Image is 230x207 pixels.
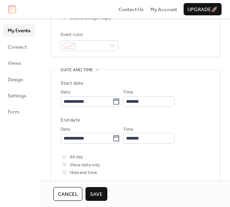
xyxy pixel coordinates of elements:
span: Hide end time [70,169,97,177]
span: Cancel [58,191,78,198]
img: logo [8,5,16,13]
span: Date [61,126,70,133]
div: Event color [61,31,117,39]
button: Upgrade🚀 [184,3,222,15]
a: My Events [3,24,35,36]
span: Views [8,59,21,67]
a: My Account [150,5,177,13]
span: Connect [8,43,27,51]
a: Design [3,73,35,85]
a: Connect [3,41,35,53]
div: Start date [61,79,83,87]
span: My Events [8,27,30,34]
span: Show date only [70,161,100,169]
span: Settings [8,92,26,100]
span: Date [61,89,70,96]
span: Upgrade 🚀 [187,6,218,13]
a: Form [3,105,35,118]
a: Settings [3,89,35,102]
span: Design [8,76,23,84]
div: End date [61,116,80,124]
a: Contact Us [118,5,144,13]
span: Link to Google Maps [70,15,111,22]
span: Form [8,108,20,116]
button: Cancel [53,187,82,201]
a: Views [3,57,35,69]
span: Contact Us [118,6,144,13]
span: Date and time [61,66,93,74]
span: All day [70,153,83,161]
span: Time [123,126,133,133]
button: Save [85,187,107,201]
span: Save [90,191,103,198]
span: Time [123,89,133,96]
span: My Account [150,6,177,13]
